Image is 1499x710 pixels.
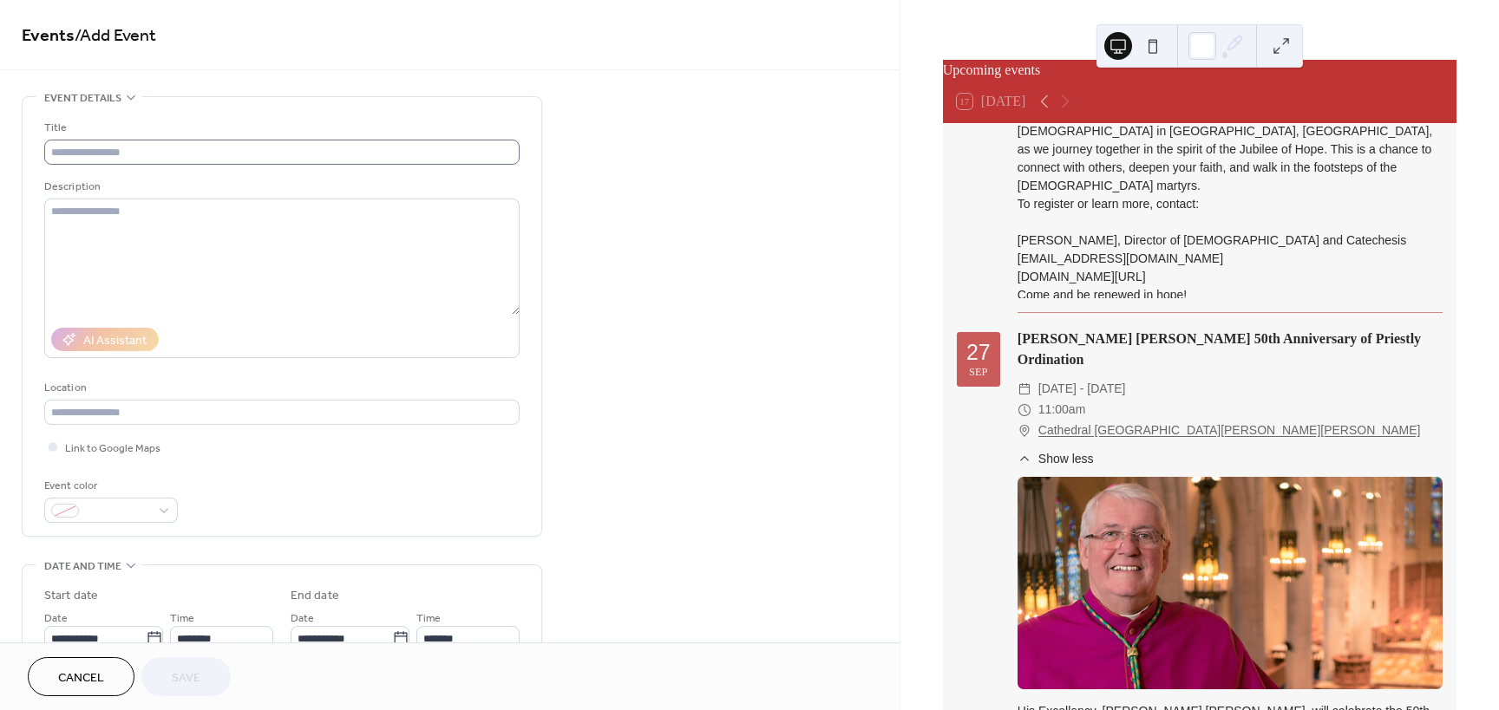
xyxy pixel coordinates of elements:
[291,609,314,628] span: Date
[1038,450,1094,468] span: Show less
[1018,420,1031,441] div: ​
[22,19,75,53] a: Events
[44,178,516,196] div: Description
[44,477,174,495] div: Event color
[44,587,98,605] div: Start date
[58,669,104,687] span: Cancel
[1038,420,1421,441] a: Cathedral [GEOGRAPHIC_DATA][PERSON_NAME][PERSON_NAME]
[1018,400,1031,420] div: ​
[1038,400,1085,420] span: 11:00am
[966,342,991,363] div: 27
[170,609,194,628] span: Time
[1018,104,1443,304] div: Calling all young adults! Join us for a special day pilgrimage to the [DEMOGRAPHIC_DATA] in [GEOG...
[1038,379,1126,400] span: [DATE] - [DATE]
[416,609,441,628] span: Time
[1018,329,1443,370] div: [PERSON_NAME] [PERSON_NAME] 50th Anniversary of Priestly Ordination
[44,119,516,137] div: Title
[969,367,988,378] div: Sep
[28,657,134,696] button: Cancel
[44,557,121,576] span: Date and time
[44,609,68,628] span: Date
[291,587,339,605] div: End date
[943,60,1456,81] div: Upcoming events
[44,379,516,397] div: Location
[1018,450,1031,468] div: ​
[1018,450,1094,468] button: ​Show less
[65,440,160,458] span: Link to Google Maps
[1018,379,1031,400] div: ​
[75,19,156,53] span: / Add Event
[44,89,121,107] span: Event details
